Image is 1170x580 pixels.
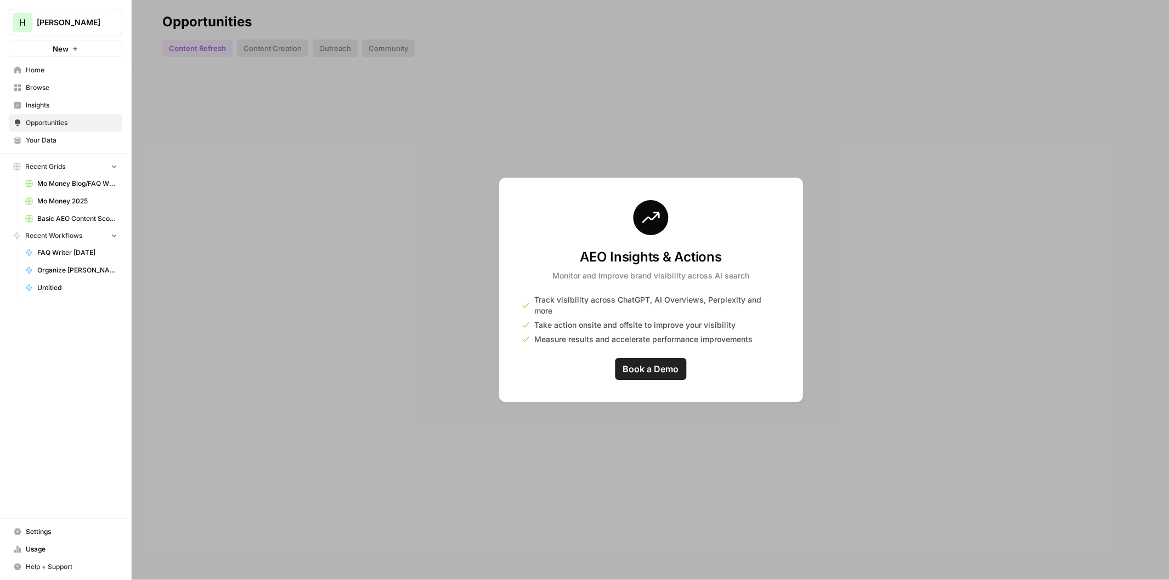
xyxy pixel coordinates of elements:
span: Untitled [37,283,117,293]
span: H [19,16,26,29]
a: FAQ Writer [DATE] [20,244,122,261]
button: Help + Support [9,558,122,576]
p: Monitor and improve brand visibility across AI search [552,270,749,281]
a: Mo Money Blog/FAQ Writer [20,175,122,192]
span: Organize [PERSON_NAME] [37,265,117,275]
h3: AEO Insights & Actions [552,248,749,266]
span: Settings [26,527,117,537]
span: Track visibility across ChatGPT, AI Overviews, Perplexity and more [534,294,781,316]
span: Home [26,65,117,75]
a: Settings [9,523,122,541]
a: Usage [9,541,122,558]
a: Opportunities [9,114,122,132]
button: New [9,41,122,57]
span: Insights [26,100,117,110]
span: FAQ Writer [DATE] [37,248,117,258]
button: Workspace: Hasbrook [9,9,122,36]
span: Measure results and accelerate performance improvements [534,334,753,345]
span: Mo Money Blog/FAQ Writer [37,179,117,189]
span: [PERSON_NAME] [37,17,103,28]
a: Basic AEO Content Scorecard with Improvement Report Grid [20,210,122,228]
a: Untitled [20,279,122,297]
a: Book a Demo [615,358,687,380]
a: Organize [PERSON_NAME] [20,261,122,279]
span: Recent Grids [25,162,65,172]
span: Book a Demo [623,362,679,376]
a: Home [9,61,122,79]
span: New [53,43,69,54]
a: Your Data [9,132,122,149]
span: Help + Support [26,562,117,572]
a: Insights [9,96,122,114]
span: Recent Workflows [25,231,82,241]
a: Mo Money 2025 [20,192,122,210]
span: Basic AEO Content Scorecard with Improvement Report Grid [37,214,117,224]
span: Take action onsite and offsite to improve your visibility [534,320,736,331]
button: Recent Workflows [9,228,122,244]
span: Opportunities [26,118,117,128]
span: Browse [26,83,117,93]
button: Recent Grids [9,158,122,175]
a: Browse [9,79,122,96]
span: Usage [26,544,117,554]
span: Mo Money 2025 [37,196,117,206]
span: Your Data [26,135,117,145]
